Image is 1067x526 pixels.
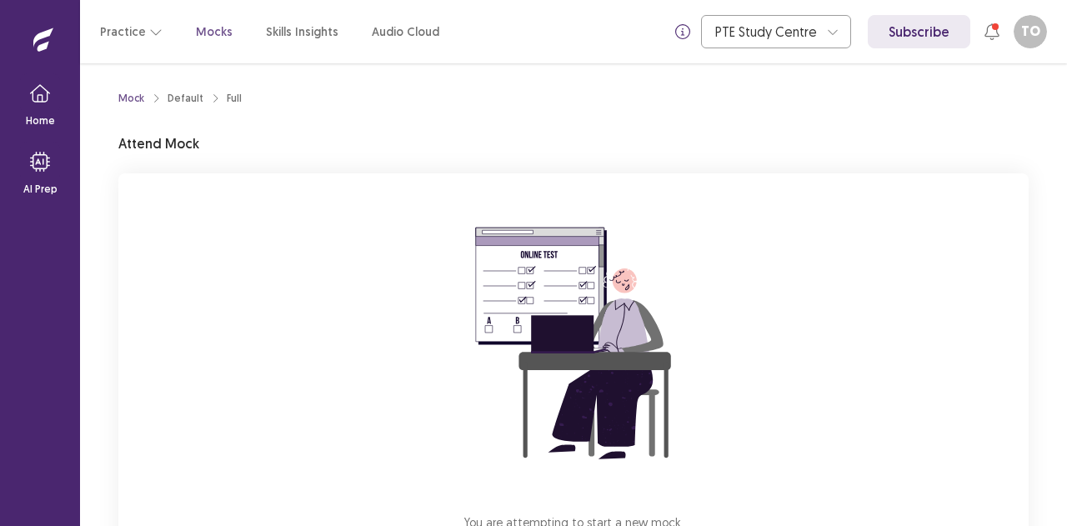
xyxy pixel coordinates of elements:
a: Skills Insights [266,23,338,41]
img: attend-mock [423,193,724,493]
p: Attend Mock [118,133,199,153]
div: Full [227,91,242,106]
a: Mock [118,91,144,106]
a: Audio Cloud [372,23,439,41]
a: Subscribe [868,15,970,48]
div: PTE Study Centre [715,16,819,48]
button: info [668,17,698,47]
nav: breadcrumb [118,91,242,106]
a: Mocks [196,23,233,41]
button: Practice [100,17,163,47]
p: AI Prep [23,182,58,197]
button: TO [1014,15,1047,48]
div: Default [168,91,203,106]
p: Home [26,113,55,128]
